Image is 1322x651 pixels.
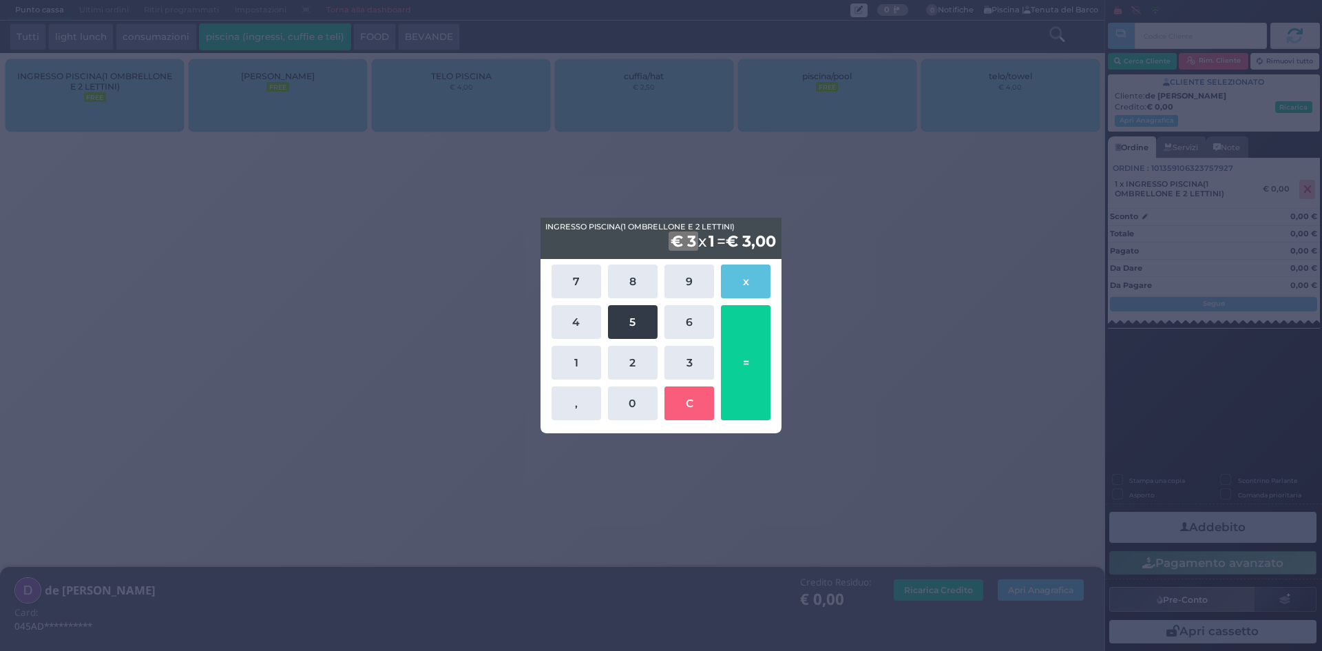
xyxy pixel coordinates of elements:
[664,346,714,380] button: 3
[541,218,781,259] div: x =
[552,265,601,298] button: 7
[664,386,714,420] button: C
[608,305,658,339] button: 5
[552,305,601,339] button: 4
[664,305,714,339] button: 6
[721,305,770,420] button: =
[608,386,658,420] button: 0
[552,386,601,420] button: ,
[721,265,770,298] button: x
[664,265,714,298] button: 9
[706,231,717,251] b: 1
[608,346,658,380] button: 2
[545,221,735,233] span: INGRESSO PISCINA(1 OMBRELLONE E 2 LETTINI)
[552,346,601,380] button: 1
[608,265,658,298] button: 8
[669,231,698,251] b: € 3
[726,231,776,251] b: € 3,00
